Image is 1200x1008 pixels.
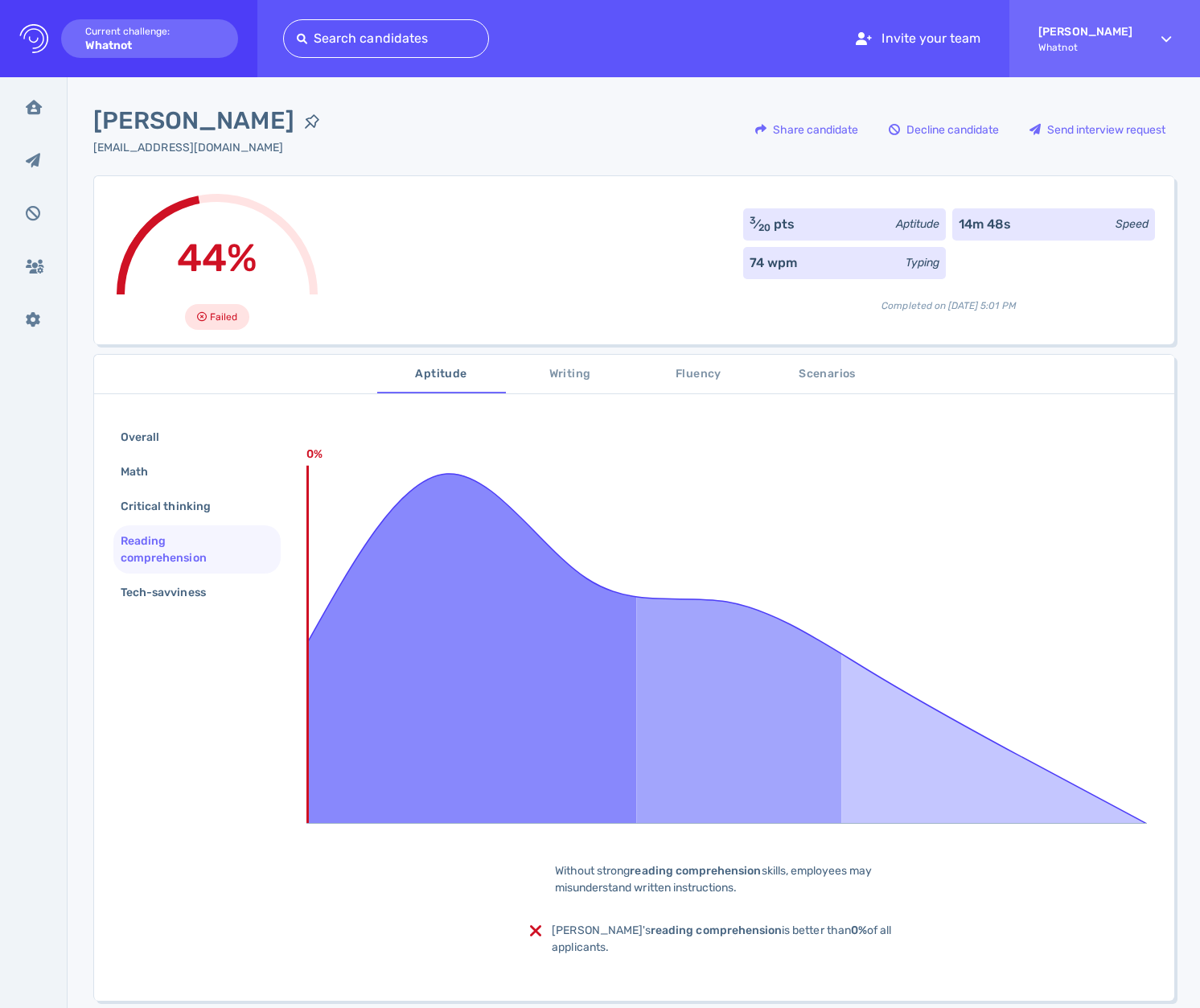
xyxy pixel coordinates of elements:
[552,924,891,954] span: [PERSON_NAME]'s is better than of all applicants.
[651,924,782,937] b: reading comprehension
[93,103,294,139] span: [PERSON_NAME]
[747,111,866,148] div: Share candidate
[1021,110,1174,149] button: Send interview request
[881,111,1007,148] div: Decline candidate
[906,254,939,271] div: Typing
[530,862,932,896] div: Without strong skills, employees may misunderstand written instructions.
[1038,25,1132,39] strong: [PERSON_NAME]
[210,307,237,327] span: Failed
[306,447,323,461] text: 0%
[750,215,756,226] sup: 3
[750,253,797,273] div: 74 wpm
[387,364,496,385] span: Aptitude
[880,110,1008,149] button: Decline candidate
[1038,42,1132,53] span: Whatnot
[117,495,230,518] div: Critical thinking
[630,864,761,878] b: reading comprehension
[773,364,882,385] span: Scenarios
[93,139,330,156] div: Click to copy the email address
[959,215,1011,234] div: 14m 48s
[117,529,264,570] div: Reading comprehension
[117,426,179,449] div: Overall
[117,581,225,604] div: Tech-savviness
[516,364,625,385] span: Writing
[117,460,167,483] div: Math
[177,235,257,281] span: 44%
[644,364,754,385] span: Fluency
[758,222,771,233] sub: 20
[896,216,939,232] div: Aptitude
[750,215,795,234] div: ⁄ pts
[1116,216,1149,232] div: Speed
[1021,111,1173,148] div: Send interview request
[851,924,867,937] b: 0%
[743,286,1155,313] div: Completed on [DATE] 5:01 PM
[746,110,867,149] button: Share candidate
